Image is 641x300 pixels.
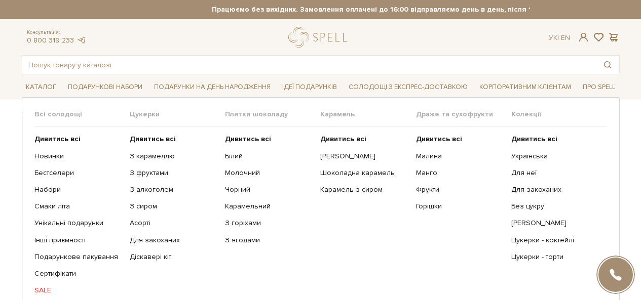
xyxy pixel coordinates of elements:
span: | [557,33,559,42]
b: Дивитись всі [511,135,557,143]
span: Плитки шоколаду [225,110,320,119]
a: Дивитись всі [511,135,599,144]
a: Цукерки - торти [511,252,599,262]
a: З горіхами [225,219,313,228]
a: Дивитись всі [225,135,313,144]
span: Цукерки [130,110,225,119]
a: Сертифікати [34,269,122,278]
a: Діскавері кіт [130,252,217,262]
input: Пошук товару у каталозі [22,56,596,74]
a: Асорті [130,219,217,228]
a: [PERSON_NAME] [511,219,599,228]
a: Карамель з сиром [320,185,408,194]
a: З сиром [130,202,217,211]
a: З карамеллю [130,152,217,161]
a: logo [288,27,352,48]
b: Дивитись всі [34,135,81,143]
a: Унікальні подарунки [34,219,122,228]
span: Каталог [22,79,60,95]
a: Дивитись всі [130,135,217,144]
a: Цукерки - коктейлі [511,236,599,245]
a: Фрукти [416,185,504,194]
a: Бестселери [34,168,122,178]
a: З алкоголем [130,185,217,194]
a: Білий [225,152,313,161]
a: Подарункове пакування [34,252,122,262]
a: Солодощі з експрес-доставкою [345,78,472,96]
a: Для закоханих [130,236,217,245]
a: Смаки літа [34,202,122,211]
a: telegram [77,36,87,45]
a: Інші приємності [34,236,122,245]
a: Шоколадна карамель [320,168,408,178]
a: Манго [416,168,504,178]
a: З фруктами [130,168,217,178]
a: SALE [34,286,122,295]
button: Пошук товару у каталозі [596,56,619,74]
b: Дивитись всі [320,135,366,143]
a: Для закоханих [511,185,599,194]
a: 0 800 319 233 [27,36,74,45]
a: En [561,33,570,42]
span: Ідеї подарунків [278,79,341,95]
a: Дивитись всі [320,135,408,144]
a: З ягодами [225,236,313,245]
a: Українська [511,152,599,161]
a: Для неї [511,168,599,178]
a: Набори [34,185,122,194]
span: Всі солодощі [34,110,130,119]
a: Горішки [416,202,504,211]
a: Чорний [225,185,313,194]
a: Карамельний [225,202,313,211]
a: Новинки [34,152,122,161]
span: Про Spell [579,79,619,95]
b: Дивитись всі [225,135,271,143]
a: [PERSON_NAME] [320,152,408,161]
b: Дивитись всі [416,135,462,143]
span: Драже та сухофрукти [416,110,511,119]
span: Консультація: [27,29,87,36]
a: Дивитись всі [416,135,504,144]
span: Колекції [511,110,607,119]
b: Дивитись всі [130,135,176,143]
span: Карамель [320,110,416,119]
span: Подарунки на День народження [150,79,275,95]
a: Молочний [225,168,313,178]
div: Ук [549,33,570,42]
span: Подарункові набори [64,79,146,95]
a: Дивитись всі [34,135,122,144]
a: Малина [416,152,504,161]
a: Корпоративним клієнтам [475,78,575,96]
a: Без цукру [511,202,599,211]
